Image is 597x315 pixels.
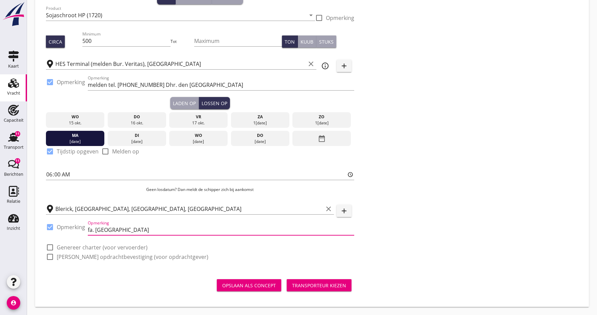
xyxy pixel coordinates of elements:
button: Circa [46,35,65,48]
button: Transporteur kiezen [287,279,352,291]
div: zo [294,114,349,120]
div: Stuks [319,38,334,45]
div: za [232,114,288,120]
div: wo [48,114,103,120]
input: Laadplaats [55,58,306,69]
div: [DATE] [171,139,226,145]
i: clear [325,205,333,213]
input: Opmerking [88,224,354,235]
div: 1[DATE] [232,120,288,126]
button: Lossen op [199,97,230,109]
i: info_outline [321,62,329,70]
div: Kuub [301,38,313,45]
div: Circa [49,38,62,45]
div: 15 okt. [48,120,103,126]
div: di [109,132,164,139]
div: 17 okt. [171,120,226,126]
button: Kuub [298,35,316,48]
label: Genereer charter (voor vervoerder) [57,244,148,251]
div: Relatie [7,199,20,203]
div: do [109,114,164,120]
i: account_circle [7,296,20,310]
div: vr [171,114,226,120]
div: Opslaan als concept [222,282,276,289]
div: Capaciteit [4,118,24,122]
i: add [340,207,348,215]
p: Geen losdatum? Dan meldt de schipper zich bij aankomst [46,187,354,193]
img: logo-small.a267ee39.svg [1,2,26,27]
label: Tijdstip opgeven [57,148,99,155]
input: Losplaats [55,203,323,214]
div: [DATE] [48,139,103,145]
div: wo [171,132,226,139]
div: Inzicht [7,226,20,231]
label: Opmerking [57,224,85,231]
input: Product [46,10,306,21]
div: do [232,132,288,139]
div: Berichten [4,172,23,176]
button: Opslaan als concept [217,279,281,291]
div: 11 [15,158,20,164]
div: Ton [285,38,295,45]
div: 11 [15,131,20,137]
div: Lossen op [202,100,227,107]
div: Transport [4,145,24,149]
label: Opmerking [57,79,85,86]
button: Stuks [316,35,336,48]
button: Ton [282,35,298,48]
i: arrow_drop_down [307,11,315,19]
label: [PERSON_NAME] opdrachtbevestiging (voor opdrachtgever) [57,253,208,260]
div: Laden op [173,100,196,107]
label: Melden op [112,148,139,155]
input: Maximum [194,35,282,46]
div: Kaart [8,64,19,68]
i: date_range [318,132,326,145]
div: Transporteur kiezen [292,282,346,289]
div: ma [48,132,103,139]
i: clear [307,60,315,68]
button: Laden op [170,97,199,109]
div: [DATE] [109,139,164,145]
input: Minimum [82,35,170,46]
label: Opmerking [326,15,354,21]
div: Tot [171,39,194,45]
i: add [340,62,348,70]
input: Opmerking [88,79,354,90]
div: [DATE] [232,139,288,145]
div: 16 okt. [109,120,164,126]
div: Vracht [7,91,20,95]
div: 1[DATE] [294,120,349,126]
